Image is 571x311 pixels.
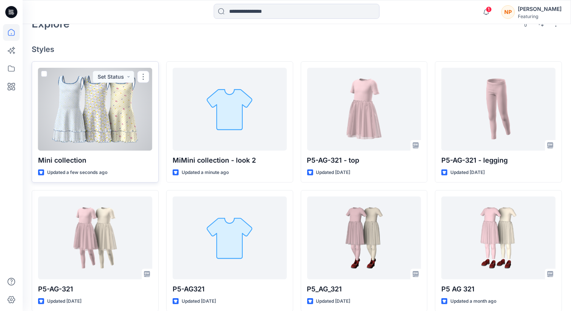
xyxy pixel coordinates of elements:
[486,6,492,12] span: 1
[173,155,287,166] p: MiMini collection - look 2
[38,155,152,166] p: Mini collection
[173,284,287,294] p: P5-AG321
[441,284,556,294] p: P5 AG 321
[38,284,152,294] p: P5-AG-321
[450,297,496,305] p: Updated a month ago
[47,169,107,177] p: Updated a few seconds ago
[182,169,229,177] p: Updated a minute ago
[173,197,287,279] a: P5-AG321
[307,68,421,151] a: P5-AG-321 - top
[182,297,216,305] p: Updated [DATE]
[38,68,152,151] a: Mini collection
[316,297,351,305] p: Updated [DATE]
[32,18,70,30] h2: Explore
[450,169,485,177] p: Updated [DATE]
[38,197,152,279] a: P5-AG-321
[307,155,421,166] p: P5-AG-321 - top
[32,45,562,54] h4: Styles
[316,169,351,177] p: Updated [DATE]
[173,68,287,151] a: MiMini collection - look 2
[518,14,562,19] div: Featuring
[307,284,421,294] p: P5_AG_321
[441,68,556,151] a: P5-AG-321 - legging
[518,5,562,14] div: [PERSON_NAME]
[441,197,556,279] a: P5 AG 321
[307,197,421,279] a: P5_AG_321
[501,5,515,19] div: NP
[441,155,556,166] p: P5-AG-321 - legging
[47,297,81,305] p: Updated [DATE]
